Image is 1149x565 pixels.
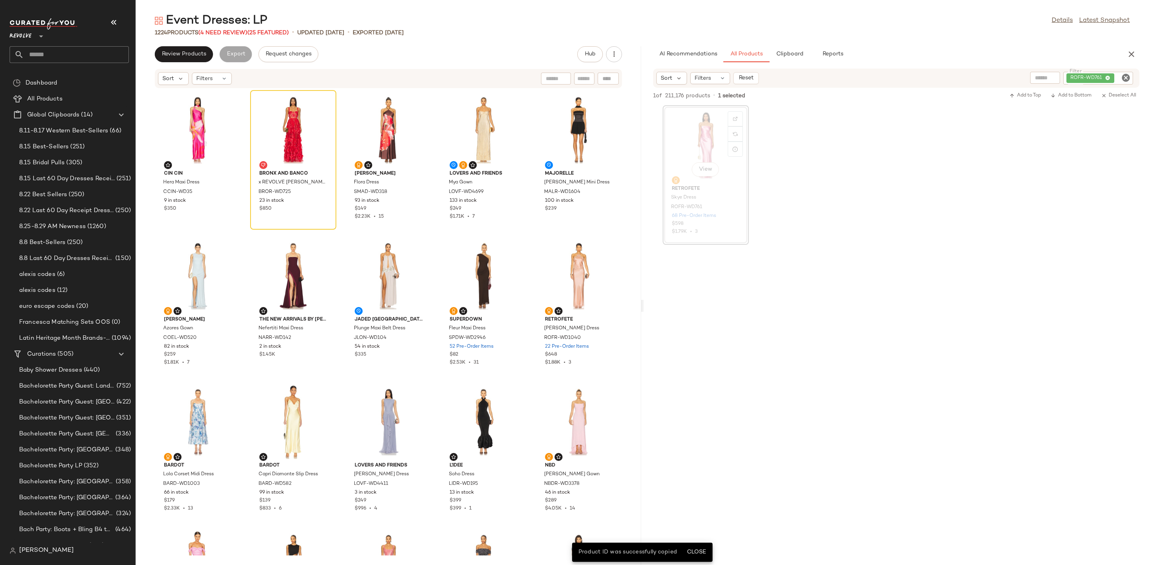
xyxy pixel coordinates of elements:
[163,189,192,196] span: CCIN-WD35
[738,75,753,81] span: Reset
[86,222,106,231] span: (1260)
[87,541,104,550] span: (469)
[354,179,379,186] span: Flora Dress
[19,541,87,550] span: Bach Party: Final Fiesta
[114,254,131,263] span: (150)
[26,79,57,88] span: Dashboard
[155,29,289,37] div: Products
[19,222,86,231] span: 8.25-8.29 AM Newness
[671,194,696,201] span: Skye Dress
[545,506,562,511] span: $4.05K
[292,28,294,37] span: •
[1121,73,1131,83] i: Clear Filter
[259,506,271,511] span: $833
[472,214,475,219] span: 7
[19,493,114,502] span: Bachelorette Party: [GEOGRAPHIC_DATA]
[158,385,238,459] img: BARD-WD1003_V1.jpg
[19,461,82,471] span: Bachelorette Party LP
[545,205,557,213] span: $239
[730,51,763,57] span: All Products
[733,132,738,136] img: svg%3e
[164,351,176,358] span: $259
[19,509,115,518] span: Bachelorette Party: [GEOGRAPHIC_DATA]
[450,197,477,205] span: 133 in stock
[69,142,85,152] span: (251)
[544,325,599,332] span: [PERSON_NAME] Dress
[179,360,187,365] span: •
[545,316,613,323] span: retrofete
[175,455,180,459] img: svg%3e
[110,318,120,327] span: (0)
[19,366,82,375] span: Baby Shower Dresses
[713,92,715,99] span: •
[355,316,422,323] span: Jaded [GEOGRAPHIC_DATA]
[461,163,466,167] img: svg%3e
[1009,93,1041,98] span: Add to Top
[733,116,738,121] img: svg%3e
[259,170,327,177] span: Bronx and Banco
[347,28,349,37] span: •
[19,158,65,167] span: 8.15 Bridal Pulls
[10,18,77,30] img: cfy_white_logo.C9jOOHJF.svg
[259,335,291,342] span: NARR-WD142
[187,360,190,365] span: 7
[545,489,570,496] span: 46 in stock
[114,477,131,486] span: (358)
[683,545,709,559] button: Close
[1070,75,1105,82] span: ROFR-WD761
[259,497,270,504] span: $139
[450,506,461,511] span: $399
[450,351,458,358] span: $82
[451,455,456,459] img: svg%3e
[449,189,484,196] span: LOVF-WD4699
[75,302,88,311] span: (20)
[67,190,84,199] span: (250)
[259,325,303,332] span: Nefertiti Maxi Dress
[163,325,193,332] span: Azores Gown
[1052,16,1073,26] a: Details
[155,17,163,25] img: svg%3e
[196,75,213,83] span: Filters
[443,385,524,459] img: LIDR-WD195_V1.jpg
[19,429,114,439] span: Bachelorette Party Guest: [GEOGRAPHIC_DATA]
[166,455,170,459] img: svg%3e
[114,429,131,439] span: (336)
[19,174,115,183] span: 8.15 Last 60 Day Dresses Receipt
[253,93,334,167] img: BROR-WD725_V1.jpg
[544,471,600,478] span: [PERSON_NAME] Gown
[110,334,131,343] span: (1094)
[19,525,114,534] span: Bach Party: Boots + Bling B4 the Ring
[55,270,65,279] span: (6)
[19,413,115,423] span: Bachelorette Party Guest: [GEOGRAPHIC_DATA]
[79,110,93,120] span: (14)
[180,506,188,511] span: •
[545,343,589,350] span: 22 Pre-Order Items
[665,108,746,182] img: ROFR-WD761_V1.jpg
[114,206,131,215] span: (250)
[247,30,289,36] span: (25 Featured)
[1006,91,1044,100] button: Add to Top
[450,360,466,365] span: $2.53K
[653,92,662,100] span: 1 of
[259,205,272,213] span: $850
[1047,91,1095,100] button: Add to Bottom
[13,79,21,87] img: svg%3e
[356,163,361,167] img: svg%3e
[718,92,745,100] span: 1 selected
[261,309,266,313] img: svg%3e
[65,158,82,167] span: (305)
[687,549,706,555] span: Close
[19,190,67,199] span: 8.22 Best Sellers
[164,489,189,496] span: 66 in stock
[348,385,429,459] img: LOVF-WD4411_V1.jpg
[659,51,717,57] span: AI Recommendations
[265,51,312,57] span: Request changes
[449,335,486,342] span: SPDW-WD2946
[450,214,464,219] span: $1.71K
[115,382,131,391] span: (752)
[466,360,474,365] span: •
[366,163,371,167] img: svg%3e
[547,309,551,313] img: svg%3e
[19,546,74,555] span: [PERSON_NAME]
[443,239,524,313] img: SPDW-WD2946_V1.jpg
